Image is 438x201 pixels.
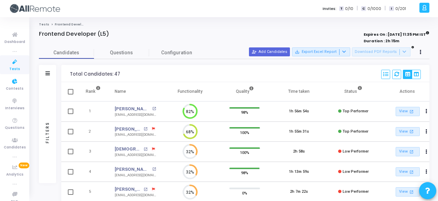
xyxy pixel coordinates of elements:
[144,127,147,131] mat-icon: open_in_new
[115,193,156,198] div: [EMAIL_ADDRESS][DOMAIN_NAME]
[343,149,369,154] span: Low Performer
[4,145,26,150] span: Candidates
[396,187,420,197] a: View
[396,127,420,136] a: View
[422,147,431,157] button: Actions
[240,149,249,156] span: 100%
[94,49,149,56] span: Questions
[39,22,429,27] nav: breadcrumb
[217,82,272,101] th: Quality
[323,6,336,12] label: Invites:
[115,153,156,158] div: [EMAIL_ADDRESS][DOMAIN_NAME]
[345,6,353,12] span: 0/10
[9,66,20,72] span: Tests
[115,166,150,173] a: [PERSON_NAME]
[357,5,358,12] span: |
[293,149,305,155] div: 2h 58s
[161,49,192,56] span: Configuration
[364,30,429,37] strong: Expires On : [DATE] 11:35 PM IST
[249,47,290,56] button: Add Candidates
[115,173,156,178] div: [EMAIL_ADDRESS][DOMAIN_NAME]
[339,6,344,11] span: T
[152,107,156,111] mat-icon: open_in_new
[115,126,142,133] a: [PERSON_NAME]
[367,6,381,12] span: 0/1000
[395,6,406,12] span: 0/201
[6,172,23,178] span: Analytics
[144,188,147,191] mat-icon: open_in_new
[422,107,431,116] button: Actions
[292,47,350,56] button: Export Excel Report
[152,167,156,171] mat-icon: open_in_new
[163,82,217,101] th: Functionality
[115,88,126,95] div: Name
[343,189,369,194] span: Low Performer
[79,82,108,101] th: Rank
[361,6,366,11] span: C
[380,82,435,101] th: Actions
[288,88,310,95] div: Time taken
[144,147,147,151] mat-icon: open_in_new
[79,122,108,142] td: 2
[242,189,247,196] span: 0%
[409,169,415,175] mat-icon: open_in_new
[422,167,431,177] button: Actions
[115,186,142,193] a: [PERSON_NAME]
[352,47,410,56] button: Download PDF Reports
[9,2,60,15] img: logo
[79,142,108,162] td: 3
[403,70,421,79] div: View Options
[389,6,394,11] span: I
[396,107,420,116] a: View
[5,125,24,131] span: Questions
[343,109,368,113] span: Top Performer
[55,22,97,26] span: Frontend Developer (L5)
[115,105,150,112] a: [PERSON_NAME]
[343,129,368,134] span: Top Performer
[290,189,308,195] div: 2h 7m 22s
[79,162,108,182] td: 4
[115,146,142,153] a: [DEMOGRAPHIC_DATA]
[396,167,420,177] a: View
[115,132,156,137] div: [EMAIL_ADDRESS][DOMAIN_NAME]
[70,71,120,77] div: Total Candidates: 47
[241,169,248,176] span: 98%
[6,86,23,92] span: Contests
[44,95,51,170] div: Filters
[79,101,108,122] td: 1
[252,49,257,54] mat-icon: person_add_alt
[241,109,248,116] span: 98%
[19,163,29,168] span: New
[5,105,24,111] span: Interviews
[289,169,309,175] div: 1h 13m 59s
[385,5,386,12] span: |
[289,129,309,135] div: 1h 55m 31s
[115,112,156,118] div: [EMAIL_ADDRESS][DOMAIN_NAME]
[364,38,399,44] strong: Duration : 2h 15m
[39,22,49,26] a: Tests
[343,169,369,174] span: Low Performer
[422,127,431,136] button: Actions
[240,129,249,136] span: 100%
[39,31,109,37] h4: Frontend Developer (L5)
[409,149,415,155] mat-icon: open_in_new
[4,39,25,45] span: Dashboard
[409,189,415,195] mat-icon: open_in_new
[326,82,380,101] th: Status
[396,147,420,156] a: View
[289,109,309,114] div: 1h 56m 54s
[409,129,415,134] mat-icon: open_in_new
[409,109,415,114] mat-icon: open_in_new
[39,49,94,56] span: Candidates
[295,49,300,54] mat-icon: save_alt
